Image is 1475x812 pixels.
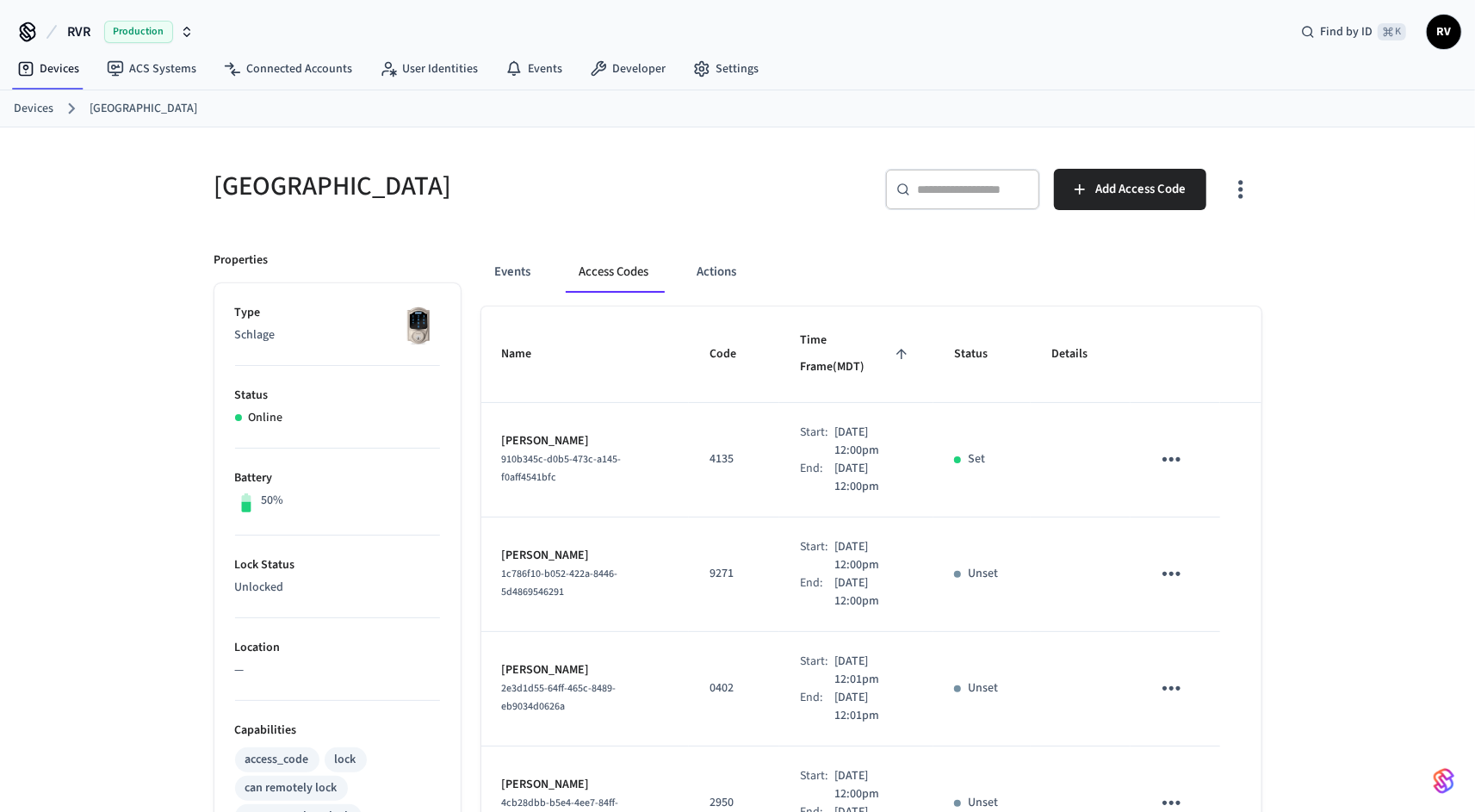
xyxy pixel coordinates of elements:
[502,681,617,714] span: 2e3d1d55-64ff-465c-8489-eb9034d0626a
[800,460,834,496] div: End:
[261,492,283,510] p: 50%
[1054,169,1206,210] button: Add Access Code
[835,767,914,803] p: [DATE] 12:00pm
[1378,23,1406,40] span: ⌘ K
[954,341,1010,368] span: Status
[235,579,440,597] p: Unlocked
[800,538,834,574] div: Start:
[366,53,492,84] a: User Identities
[1429,16,1460,47] span: RV
[835,424,914,460] p: [DATE] 12:00pm
[835,460,914,496] p: [DATE] 12:00pm
[235,326,440,344] p: Schlage
[235,387,440,405] p: Status
[481,251,545,293] button: Events
[492,53,576,84] a: Events
[210,53,366,84] a: Connected Accounts
[800,689,834,725] div: End:
[835,538,914,574] p: [DATE] 12:00pm
[245,779,338,797] div: can remotely lock
[335,751,356,769] div: lock
[968,794,998,812] p: Unset
[835,653,914,689] p: [DATE] 12:01pm
[800,424,834,460] div: Start:
[104,21,173,43] span: Production
[710,341,759,368] span: Code
[800,574,834,611] div: End:
[1051,341,1110,368] span: Details
[67,22,90,42] span: RVR
[235,304,440,322] p: Type
[502,432,669,450] p: [PERSON_NAME]
[502,661,669,679] p: [PERSON_NAME]
[968,679,998,697] p: Unset
[235,469,440,487] p: Battery
[90,100,197,118] a: [GEOGRAPHIC_DATA]
[3,53,93,84] a: Devices
[968,450,985,468] p: Set
[235,556,440,574] p: Lock Status
[397,304,440,347] img: Schlage Sense Smart Deadbolt with Camelot Trim, Front
[1287,16,1420,47] div: Find by ID⌘ K
[566,251,663,293] button: Access Codes
[835,689,914,725] p: [DATE] 12:01pm
[235,722,440,740] p: Capabilities
[502,452,622,485] span: 910b345c-d0b5-473c-a145-f0aff4541bfc
[1320,23,1373,40] span: Find by ID
[800,653,834,689] div: Start:
[710,565,759,583] p: 9271
[710,679,759,697] p: 0402
[14,100,53,118] a: Devices
[249,409,283,427] p: Online
[502,547,669,565] p: [PERSON_NAME]
[245,751,309,769] div: access_code
[968,565,998,583] p: Unset
[502,776,669,794] p: [PERSON_NAME]
[710,450,759,468] p: 4135
[502,341,555,368] span: Name
[502,567,618,599] span: 1c786f10-b052-422a-8446-5d4869546291
[576,53,679,84] a: Developer
[93,53,210,84] a: ACS Systems
[710,794,759,812] p: 2950
[1095,178,1186,201] span: Add Access Code
[684,251,751,293] button: Actions
[800,767,834,803] div: Start:
[235,661,440,679] p: —
[679,53,772,84] a: Settings
[235,639,440,657] p: Location
[214,169,728,204] h5: [GEOGRAPHIC_DATA]
[1427,15,1461,49] button: RV
[835,574,914,611] p: [DATE] 12:00pm
[481,251,1261,293] div: ant example
[214,251,269,270] p: Properties
[1434,767,1454,795] img: SeamLogoGradient.69752ec5.svg
[800,327,913,381] span: Time Frame(MDT)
